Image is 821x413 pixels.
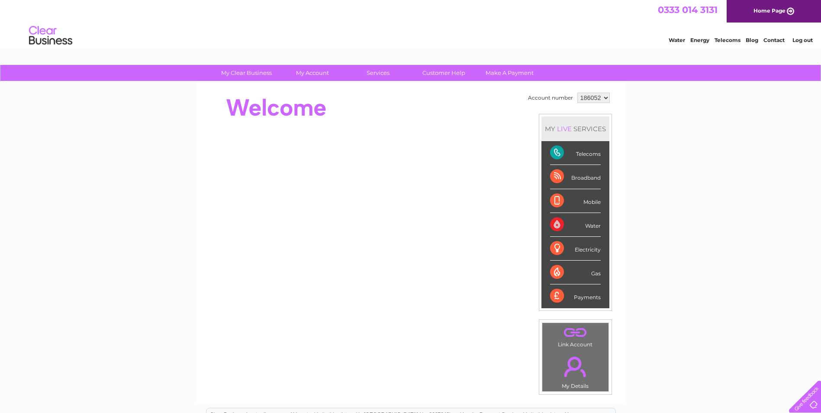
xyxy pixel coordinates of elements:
a: My Account [277,65,348,81]
div: Telecoms [550,141,601,165]
a: My Clear Business [211,65,282,81]
div: MY SERVICES [541,116,609,141]
td: Account number [526,90,575,105]
a: Blog [746,37,758,43]
a: . [544,352,606,382]
div: Payments [550,284,601,308]
a: Services [342,65,414,81]
td: Link Account [542,323,609,350]
a: Telecoms [715,37,741,43]
img: logo.png [29,23,73,49]
div: Clear Business is a trading name of Verastar Limited (registered in [GEOGRAPHIC_DATA] No. 3667643... [206,5,615,42]
a: 0333 014 3131 [658,4,718,15]
div: Gas [550,261,601,284]
a: Customer Help [408,65,480,81]
div: Electricity [550,237,601,261]
a: Water [669,37,685,43]
div: Water [550,213,601,237]
td: My Details [542,349,609,392]
a: Log out [792,37,813,43]
div: LIVE [555,125,573,133]
a: . [544,325,606,340]
a: Contact [763,37,785,43]
div: Mobile [550,189,601,213]
a: Energy [690,37,709,43]
div: Broadband [550,165,601,189]
a: Make A Payment [474,65,545,81]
